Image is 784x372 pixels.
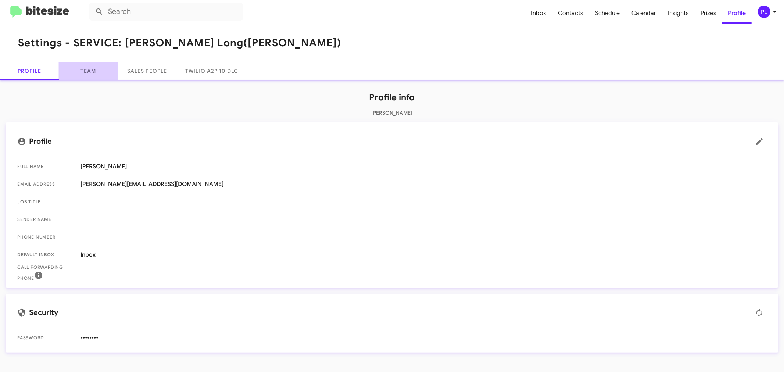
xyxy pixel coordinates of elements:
a: Contacts [552,3,589,24]
a: Sales People [118,62,176,80]
h1: Profile info [6,92,778,103]
input: Search [89,3,243,21]
span: [PERSON_NAME][EMAIL_ADDRESS][DOMAIN_NAME] [80,180,767,188]
a: Profile [722,3,752,24]
a: Twilio A2P 10 DLC [176,62,247,80]
span: ([PERSON_NAME]) [244,36,341,49]
a: Team [59,62,118,80]
a: Inbox [525,3,552,24]
span: Sender Name [17,216,75,223]
span: Full Name [17,163,75,170]
span: [PERSON_NAME] [80,163,767,170]
p: [PERSON_NAME] [6,109,778,117]
a: Insights [662,3,695,24]
a: Prizes [695,3,722,24]
mat-card-title: Profile [17,134,767,149]
a: Schedule [589,3,626,24]
h1: Settings - SERVICE: [PERSON_NAME] Long [18,37,341,49]
div: PL [758,6,770,18]
mat-card-title: Security [17,305,767,320]
span: Inbox [80,251,767,258]
span: Email Address [17,180,75,188]
span: Password [17,334,75,341]
span: Phone number [17,233,75,241]
span: Default Inbox [17,251,75,258]
span: •••••••• [80,334,767,341]
span: Call Forwarding Phone [17,264,75,282]
a: Calendar [626,3,662,24]
span: Job Title [17,198,75,205]
button: PL [752,6,776,18]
